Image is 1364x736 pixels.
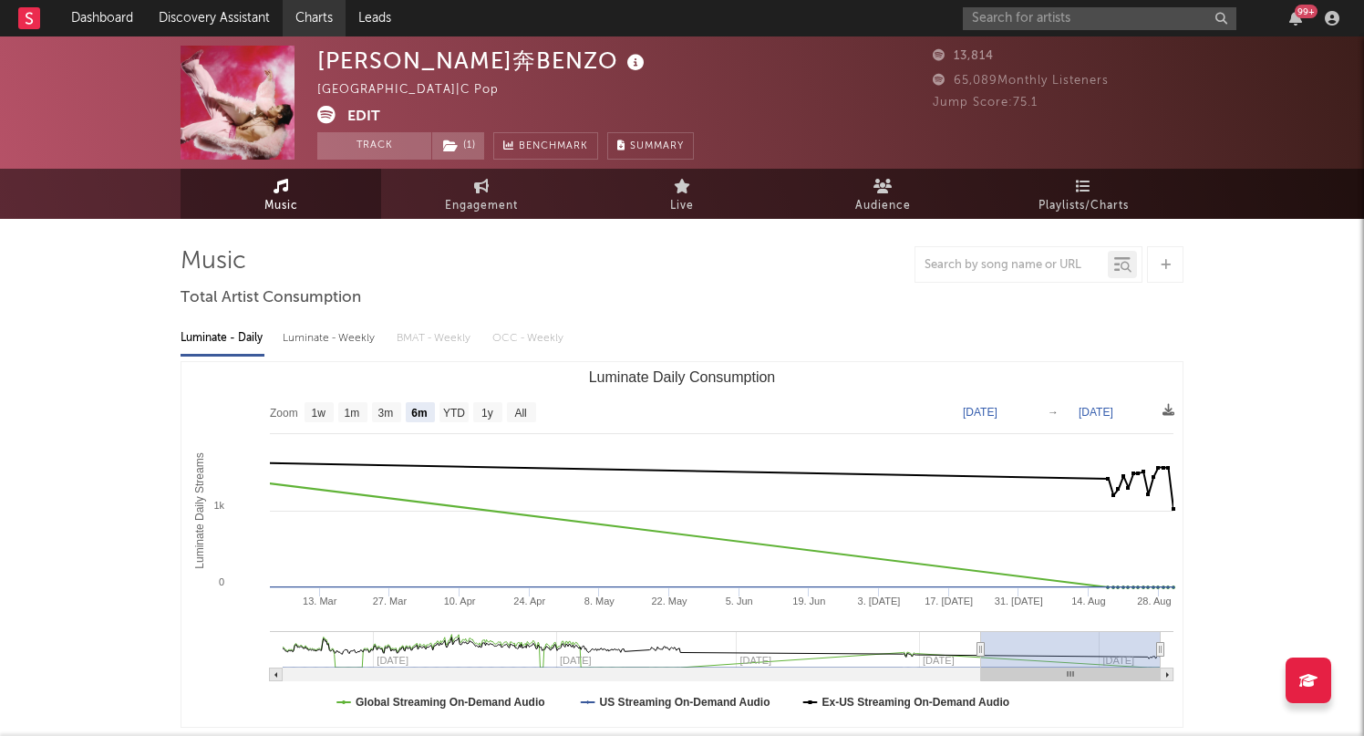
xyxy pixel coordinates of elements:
[915,258,1108,273] input: Search by song name or URL
[607,132,694,160] button: Summary
[782,169,983,219] a: Audience
[651,596,687,606] text: 22. May
[181,323,264,354] div: Luminate - Daily
[432,132,484,160] button: (1)
[373,596,408,606] text: 27. Mar
[445,195,518,217] span: Engagement
[411,407,427,420] text: 6m
[181,287,361,309] span: Total Artist Consumption
[514,407,526,420] text: All
[589,369,776,385] text: Luminate Daily Consumption
[1071,596,1105,606] text: 14. Aug
[933,97,1038,109] span: Jump Score: 75.1
[219,576,224,587] text: 0
[347,106,380,129] button: Edit
[933,50,994,62] span: 13,814
[995,596,1043,606] text: 31. [DATE]
[584,596,615,606] text: 8. May
[792,596,825,606] text: 19. Jun
[726,596,753,606] text: 5. Jun
[303,596,337,606] text: 13. Mar
[855,195,911,217] span: Audience
[1079,406,1113,419] text: [DATE]
[925,596,973,606] text: 17. [DATE]
[513,596,545,606] text: 24. Apr
[443,407,465,420] text: YTD
[1038,195,1129,217] span: Playlists/Charts
[963,406,997,419] text: [DATE]
[181,362,1183,727] svg: Luminate Daily Consumption
[983,169,1183,219] a: Playlists/Charts
[519,136,588,158] span: Benchmark
[317,132,431,160] button: Track
[378,407,394,420] text: 3m
[264,195,298,217] span: Music
[193,452,206,568] text: Luminate Daily Streams
[481,407,493,420] text: 1y
[1289,11,1302,26] button: 99+
[933,75,1109,87] span: 65,089 Monthly Listeners
[312,407,326,420] text: 1w
[858,596,901,606] text: 3. [DATE]
[1048,406,1059,419] text: →
[283,323,378,354] div: Luminate - Weekly
[1295,5,1317,18] div: 99 +
[381,169,582,219] a: Engagement
[963,7,1236,30] input: Search for artists
[493,132,598,160] a: Benchmark
[345,407,360,420] text: 1m
[270,407,298,420] text: Zoom
[582,169,782,219] a: Live
[431,132,485,160] span: ( 1 )
[213,500,224,511] text: 1k
[630,141,684,151] span: Summary
[1137,596,1171,606] text: 28. Aug
[822,696,1010,709] text: Ex-US Streaming On-Demand Audio
[444,596,476,606] text: 10. Apr
[670,195,694,217] span: Live
[317,79,520,101] div: [GEOGRAPHIC_DATA] | C Pop
[600,696,770,709] text: US Streaming On-Demand Audio
[356,696,545,709] text: Global Streaming On-Demand Audio
[181,169,381,219] a: Music
[317,46,649,76] div: [PERSON_NAME]奔BENZO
